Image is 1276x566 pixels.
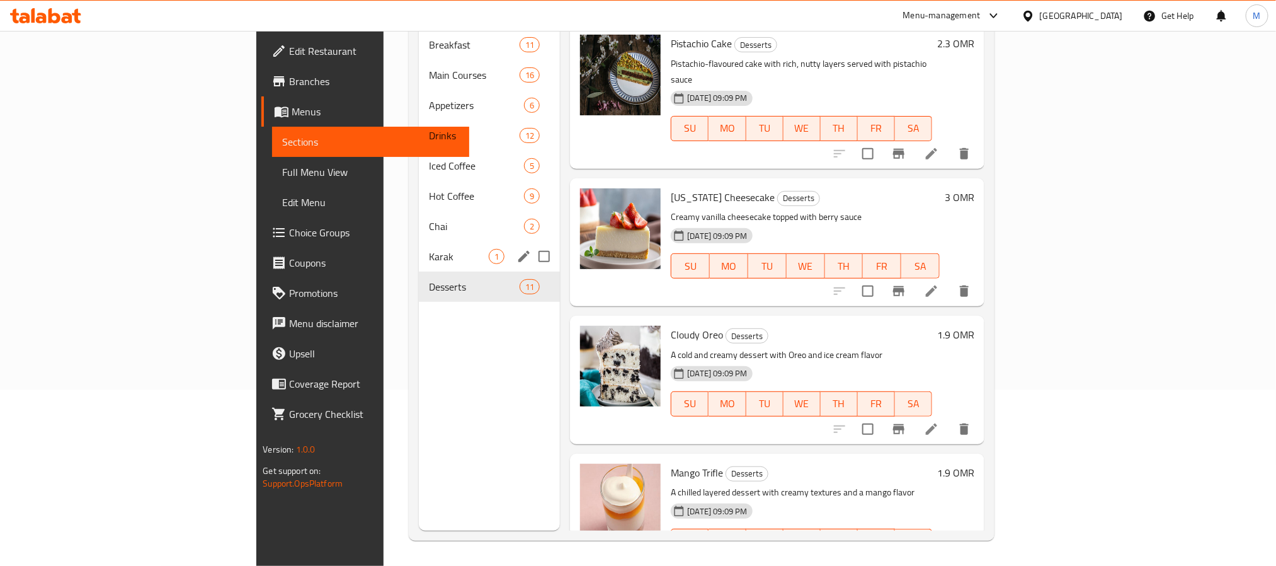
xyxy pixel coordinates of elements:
div: items [520,279,540,294]
button: WE [783,391,821,417]
span: Hot Coffee [429,188,524,204]
img: Mango Trifle [580,464,661,545]
button: MO [710,253,748,279]
span: 12 [520,130,539,142]
a: Coupons [261,248,469,278]
button: edit [515,247,533,266]
span: TH [826,119,853,137]
div: items [520,37,540,52]
div: Desserts11 [419,272,561,302]
div: Menu-management [903,8,981,23]
span: Desserts [429,279,520,294]
span: Desserts [735,38,777,52]
div: items [520,67,540,83]
span: Cloudy Oreo [671,325,723,344]
span: 6 [525,100,539,112]
span: Menus [292,104,459,119]
span: Choice Groups [289,225,459,240]
div: items [524,188,540,204]
a: Menus [261,96,469,127]
span: Edit Menu [282,195,459,210]
nav: Menu sections [419,25,561,307]
span: [US_STATE] Cheesecake [671,188,775,207]
span: MO [715,257,743,275]
a: Edit menu item [924,284,939,299]
span: SU [676,119,704,137]
span: Upsell [289,346,459,361]
span: Coupons [289,255,459,270]
div: Chai [429,219,524,234]
span: Desserts [726,466,768,481]
div: items [489,249,504,264]
button: TH [821,116,858,141]
button: TU [748,253,787,279]
span: Iced Coffee [429,158,524,173]
div: Karak [429,249,489,264]
span: Breakfast [429,37,520,52]
a: Menu disclaimer [261,308,469,338]
img: Pistachio Cake [580,35,661,115]
a: Branches [261,66,469,96]
span: FR [863,119,890,137]
span: Menu disclaimer [289,316,459,331]
h6: 1.9 OMR [937,326,974,344]
span: WE [792,257,820,275]
button: SA [901,253,940,279]
button: SU [671,391,709,417]
div: Breakfast11 [419,30,561,60]
button: SA [895,116,932,141]
span: Get support on: [263,463,321,479]
span: MO [714,119,741,137]
button: MO [709,529,746,554]
div: items [524,219,540,234]
span: [DATE] 09:09 PM [682,92,752,104]
span: Drinks [429,128,520,143]
span: Select to update [855,141,881,167]
p: Pistachio-flavoured cake with rich, nutty layers served with pistachio sauce [671,56,932,88]
button: TU [746,391,783,417]
button: SU [671,529,709,554]
button: delete [949,139,979,169]
button: SA [895,529,932,554]
p: A cold and creamy dessert with Oreo and ice cream flavor [671,347,932,363]
button: WE [783,529,821,554]
span: Promotions [289,286,459,301]
span: Sections [282,134,459,149]
button: FR [863,253,901,279]
span: WE [789,119,816,137]
span: 5 [525,160,539,172]
div: [GEOGRAPHIC_DATA] [1040,9,1123,23]
span: Pistachio Cake [671,34,732,53]
div: Desserts [777,191,820,206]
div: Appetizers [429,98,524,113]
span: TH [826,395,853,413]
span: 11 [520,39,539,51]
span: Mango Trifle [671,463,723,482]
a: Upsell [261,338,469,369]
img: Cloudy Oreo [580,326,661,407]
span: Coverage Report [289,376,459,391]
span: 1 [489,251,504,263]
button: TH [825,253,863,279]
a: Edit Restaurant [261,36,469,66]
span: Branches [289,74,459,89]
span: Desserts [778,191,819,205]
div: Desserts [726,328,768,344]
button: FR [858,391,895,417]
h6: 1.9 OMR [937,464,974,482]
span: 2 [525,221,539,233]
span: 16 [520,69,539,81]
span: [DATE] 09:09 PM [682,505,752,517]
button: SU [671,253,710,279]
button: MO [709,391,746,417]
span: [DATE] 09:09 PM [682,230,752,242]
p: Creamy vanilla cheesecake topped with berry sauce [671,209,940,225]
p: A chilled layered dessert with creamy textures and a mango flavor [671,485,932,500]
span: M [1253,9,1261,23]
span: [DATE] 09:09 PM [682,367,752,379]
span: 11 [520,281,539,293]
